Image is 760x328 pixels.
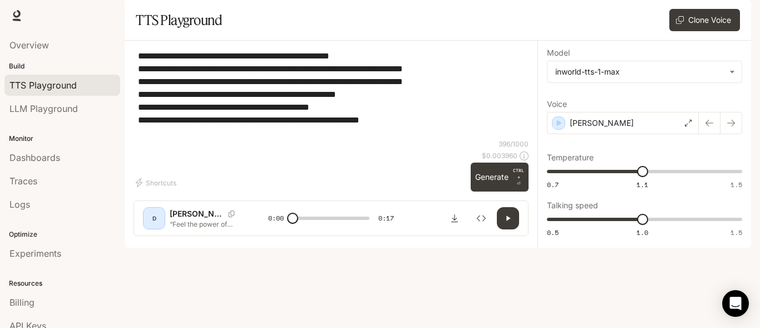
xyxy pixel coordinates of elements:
[170,219,241,229] p: “Feel the power of freshness the moment you open Close-Up!” “Packed with real mint gel, it gives ...
[636,228,648,237] span: 1.0
[547,61,742,82] div: inworld-tts-1-max
[134,174,181,192] button: Shortcuts
[731,228,742,237] span: 1.5
[470,207,492,229] button: Inspect
[547,202,598,209] p: Talking speed
[513,167,524,180] p: CTRL +
[378,213,394,224] span: 0:17
[722,290,749,317] div: Open Intercom Messenger
[443,207,466,229] button: Download audio
[731,180,742,189] span: 1.5
[547,100,567,108] p: Voice
[570,118,634,129] p: [PERSON_NAME]
[547,154,594,161] p: Temperature
[513,167,524,187] p: ⏎
[547,49,570,57] p: Model
[136,9,222,31] h1: TTS Playground
[636,180,648,189] span: 1.1
[547,180,559,189] span: 0.7
[669,9,740,31] button: Clone Voice
[499,139,529,149] p: 396 / 1000
[555,66,724,77] div: inworld-tts-1-max
[471,163,529,192] button: GenerateCTRL +⏎
[170,208,224,219] p: [PERSON_NAME]
[268,213,284,224] span: 0:00
[547,228,559,237] span: 0.5
[145,209,163,227] div: D
[224,210,239,217] button: Copy Voice ID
